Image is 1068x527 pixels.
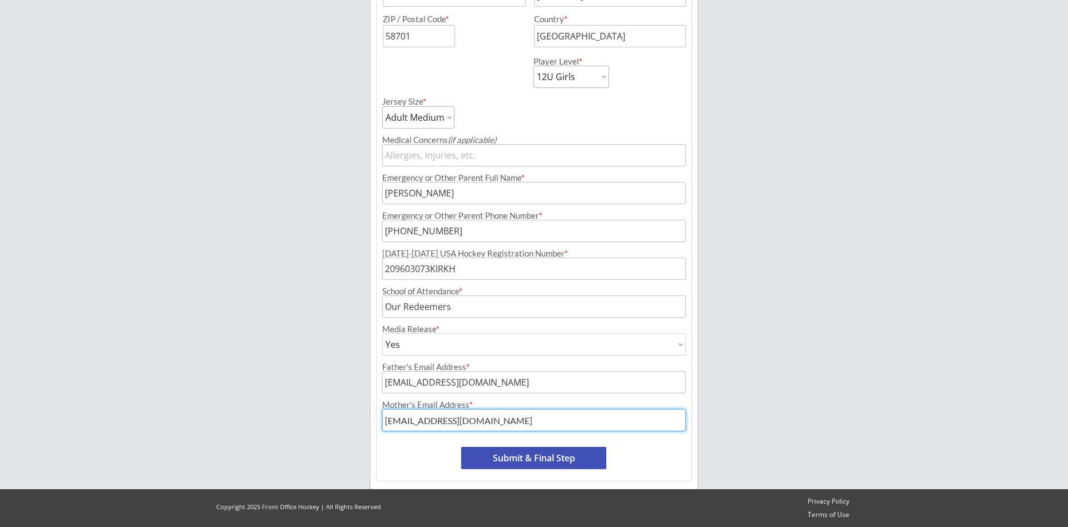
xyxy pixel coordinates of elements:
div: Emergency or Other Parent Full Name [382,174,686,182]
div: Media Release [382,325,686,333]
a: Terms of Use [803,510,854,520]
div: School of Attendance [382,287,686,295]
em: (if applicable) [448,135,496,145]
div: Medical Concerns [382,136,686,144]
div: [DATE]-[DATE] USA Hockey Registration Number [382,249,686,258]
div: Country [534,15,673,23]
a: Privacy Policy [803,497,854,506]
div: ZIP / Postal Code [383,15,524,23]
div: Copyright 2025 Front Office Hockey | All Rights Reserved [206,503,392,511]
button: Submit & Final Step [461,447,606,469]
div: Mother's Email Address [382,401,686,409]
div: Player Level [533,57,609,66]
div: Emergency or Other Parent Phone Number [382,211,686,220]
div: Father's Email Address [382,363,686,371]
div: Jersey Size [382,97,439,106]
input: Allergies, injuries, etc. [382,144,686,166]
